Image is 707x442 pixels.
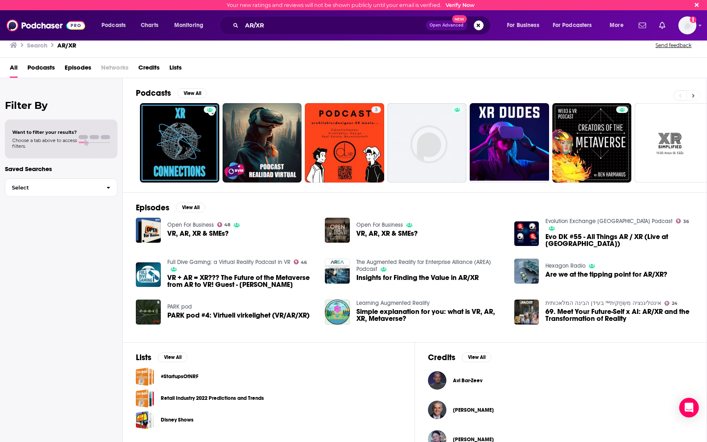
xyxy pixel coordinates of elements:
[27,61,55,78] a: Podcasts
[167,312,310,319] a: PARK pod #4: Virtuell virkelighet (VR/AR/XR)
[676,219,689,223] a: 36
[426,20,467,30] button: Open AdvancedNew
[136,300,161,325] img: PARK pod #4: Virtuell virkelighet (VR/AR/XR)
[178,88,207,98] button: View All
[446,2,475,8] a: Verify Now
[325,218,350,243] img: VR, AR, XR & SMEs?
[683,220,689,223] span: 36
[136,352,187,363] a: ListsView All
[7,18,85,33] a: Podchaser - Follow, Share and Rate Podcasts
[547,19,604,32] button: open menu
[169,19,214,32] button: open menu
[167,221,214,228] a: Open For Business
[428,368,693,394] button: Avi Bar-ZeevAvi Bar-Zeev
[136,389,154,408] a: Retail Industry 2022 Predictions and Trends
[545,271,667,278] a: Are we at the tipping point for AR/XR?
[325,259,350,284] a: Insights for Finding the Value in AR/XR
[96,19,136,32] button: open menu
[545,218,673,225] a: Evolution Exchange Denmark Podcast
[690,16,696,23] svg: Email not verified
[635,18,649,32] a: Show notifications dropdown
[545,262,585,269] a: Hexagon Radio
[10,61,18,78] a: All
[356,230,418,237] a: VR, AR, XR & SMEs?
[136,203,169,213] h2: Episodes
[27,41,47,49] h3: Search
[428,397,693,423] button: Aaron GaniAaron Gani
[664,301,678,306] a: 24
[428,352,455,363] h2: Credits
[136,411,154,429] a: Disney Shows
[167,274,315,288] a: VR + AR = XR??? The Future of the Metaverse from AR to VR! Guest - JASON YIM
[514,259,539,284] a: Are we at the tipping point for AR/XR?
[428,371,446,390] img: Avi Bar-Zeev
[161,394,264,403] a: Retail Industry 2022 Predictions and Trends
[5,178,117,197] button: Select
[545,308,693,322] a: 69. Meet Your Future-Self x AI: AR/XR and the Transformation of Reality
[242,19,426,32] input: Search podcasts, credits, & more...
[135,19,163,32] a: Charts
[136,368,154,386] a: #StartupsOfNRF
[679,398,699,417] div: Open Intercom Messenger
[161,415,194,424] a: Disney Shows
[672,302,678,305] span: 24
[167,303,192,310] a: PARK pod
[101,61,128,78] span: Networks
[167,259,290,266] a: Full Dive Gaming: a Virtual Reality Podcast in VR
[678,16,696,34] img: User Profile
[656,18,669,32] a: Show notifications dropdown
[136,218,161,243] img: VR, AR, XR & SMEs?
[356,259,491,273] a: The Augmented Reality for Enterprise Alliance (AREA) Podcast
[428,352,491,363] a: CreditsView All
[428,401,446,419] img: Aaron Gani
[217,222,231,227] a: 48
[136,203,205,213] a: EpisodesView All
[514,221,539,246] a: Evo DK #55 - All Things AR / XR (Live at Shape HQ)
[356,308,504,322] a: Simple explanation for you: what is VR, AR, XR, Metaverse?
[453,407,494,413] span: [PERSON_NAME]
[301,261,307,264] span: 46
[453,407,494,413] a: Aaron Gani
[507,20,539,31] span: For Business
[462,352,491,362] button: View All
[325,300,350,325] img: Simple explanation for you: what is VR, AR, XR, Metaverse?
[136,262,161,287] img: VR + AR = XR??? The Future of the Metaverse from AR to VR! Guest - JASON YIM
[5,99,117,111] h2: Filter By
[501,19,549,32] button: open menu
[57,41,76,49] h3: AR/XR
[161,372,198,381] a: #StartupsOfNRF
[12,129,77,135] span: Want to filter your results?
[167,230,229,237] a: VR, AR, XR & SMEs?
[356,300,430,307] a: Learning Augmented Reality
[101,20,126,31] span: Podcasts
[136,88,207,98] a: PodcastsView All
[5,185,100,190] span: Select
[138,61,160,78] a: Credits
[678,16,696,34] button: Show profile menu
[5,165,117,173] p: Saved Searches
[610,20,624,31] span: More
[545,233,693,247] a: Evo DK #55 - All Things AR / XR (Live at Shape HQ)
[176,203,205,212] button: View All
[514,300,539,325] img: 69. Meet Your Future-Self x AI: AR/XR and the Transformation of Reality
[356,274,479,281] span: Insights for Finding the Value in AR/XR
[678,16,696,34] span: Logged in as avahancock
[65,61,91,78] a: Episodes
[136,352,151,363] h2: Lists
[372,106,381,113] a: 3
